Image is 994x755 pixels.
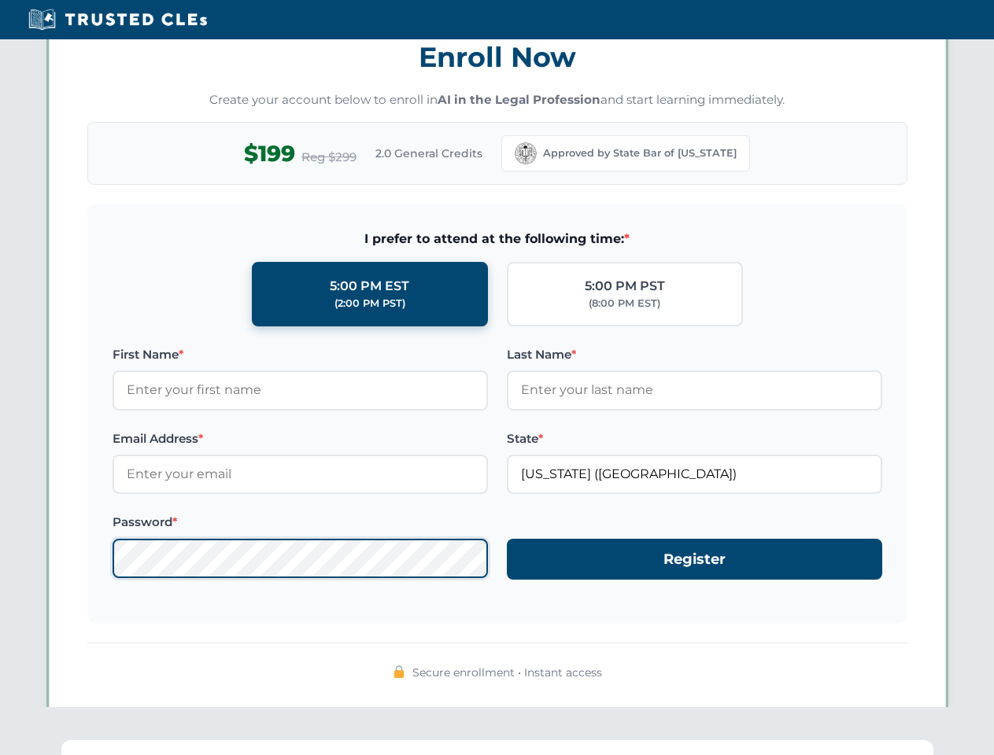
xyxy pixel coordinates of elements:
img: 🔒 [393,665,405,678]
input: California (CA) [507,455,882,494]
div: 5:00 PM PST [585,276,665,296]
img: Trusted CLEs [24,8,212,31]
label: State [507,429,882,448]
span: Reg $299 [301,148,357,167]
span: $199 [244,136,295,171]
input: Enter your last name [507,370,882,410]
label: First Name [113,345,488,364]
h3: Enroll Now [87,32,907,82]
div: 5:00 PM EST [330,276,409,296]
input: Enter your email [113,455,488,494]
label: Password [113,513,488,532]
span: Secure enrollment • Instant access [412,664,602,681]
img: California Bar [515,142,537,164]
p: Create your account below to enroll in and start learning immediately. [87,91,907,109]
span: 2.0 General Credits [375,145,482,162]
input: Enter your first name [113,370,488,410]
span: I prefer to attend at the following time: [113,229,882,249]
label: Last Name [507,345,882,364]
div: (8:00 PM EST) [589,296,660,311]
button: Register [507,539,882,580]
strong: AI in the Legal Profession [438,92,600,107]
span: Approved by State Bar of [US_STATE] [543,145,737,161]
label: Email Address [113,429,488,448]
div: (2:00 PM PST) [334,296,405,311]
